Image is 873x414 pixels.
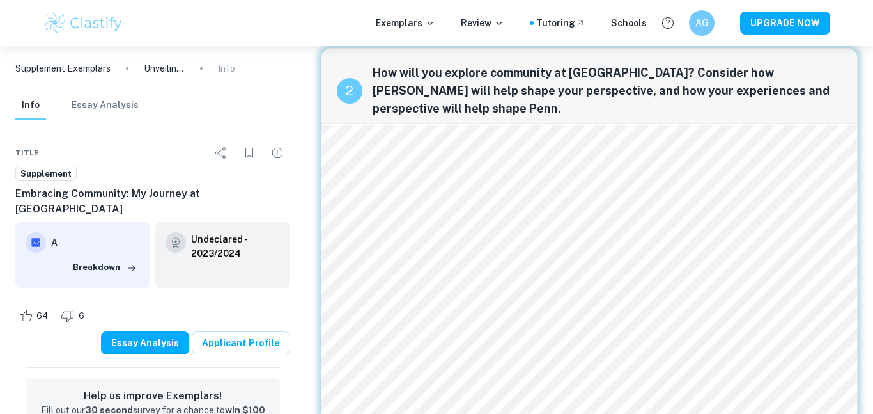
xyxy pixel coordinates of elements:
[218,61,235,76] p: Info
[15,92,46,120] button: Info
[15,186,290,217] h6: Embracing Community: My Journey at [GEOGRAPHIC_DATA]
[15,61,111,76] a: Supplement Exemplars
[337,78,362,104] div: recipe
[740,12,830,35] button: UPGRADE NOW
[611,16,647,30] a: Schools
[461,16,504,30] p: Review
[15,166,77,182] a: Supplement
[536,16,585,30] a: Tutoring
[72,92,139,120] button: Essay Analysis
[58,306,91,326] div: Dislike
[695,16,709,30] h6: AG
[101,331,189,354] button: Essay Analysis
[689,10,715,36] button: AG
[43,10,124,36] img: Clastify logo
[70,258,140,277] button: Breakdown
[236,140,262,166] div: Bookmark
[373,64,842,118] span: How will you explore community at [GEOGRAPHIC_DATA]? Consider how [PERSON_NAME] will help shape y...
[15,147,39,159] span: Title
[192,331,290,354] a: Applicant Profile
[657,12,679,34] button: Help and Feedback
[16,168,76,180] span: Supplement
[72,310,91,322] span: 6
[15,306,55,326] div: Like
[29,310,55,322] span: 64
[51,235,140,250] h6: A
[191,232,280,260] a: Undeclared - 2023/2024
[36,388,270,404] h6: Help us improve Exemplars!
[208,140,234,166] div: Share
[144,61,185,76] p: Unveiling the Leadership Journey
[265,140,290,166] div: Report issue
[376,16,435,30] p: Exemplars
